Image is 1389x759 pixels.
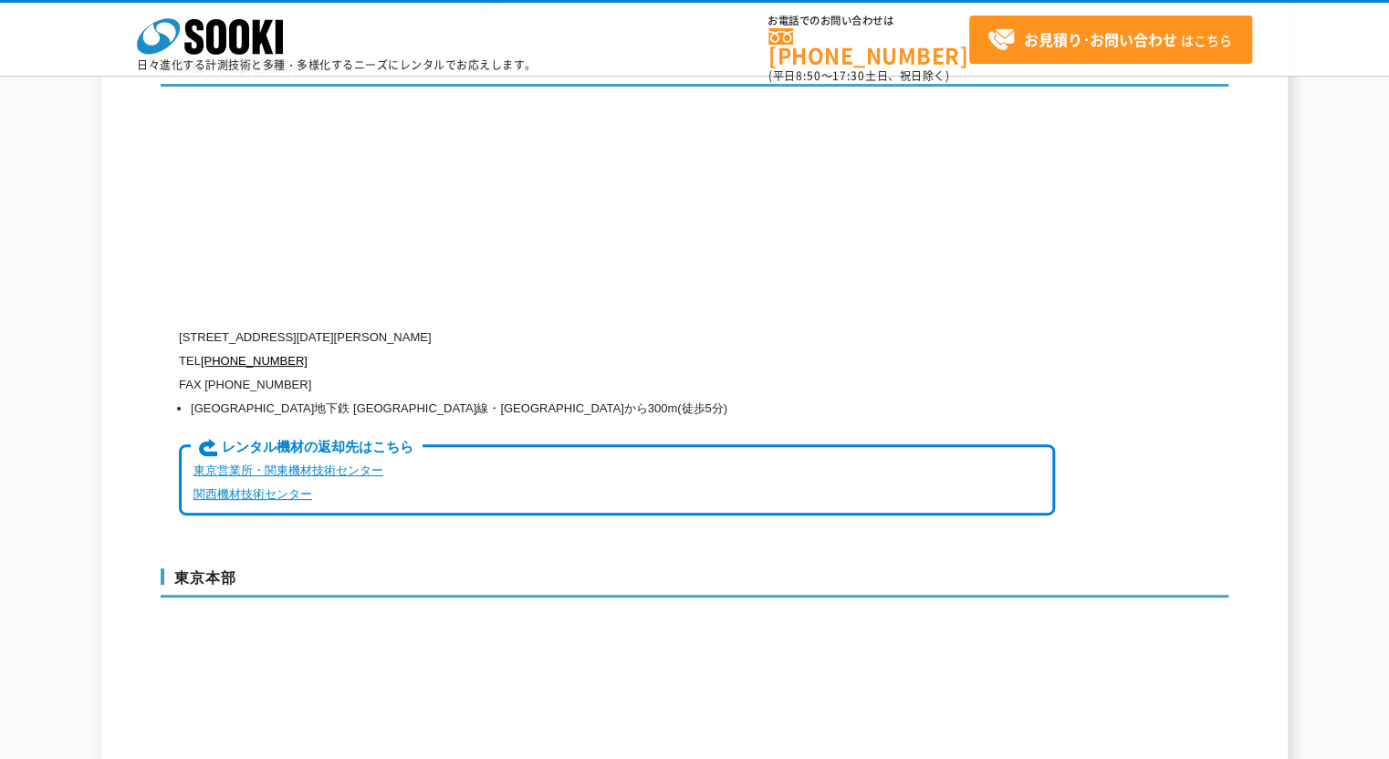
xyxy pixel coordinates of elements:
span: 8:50 [796,68,821,84]
span: はこちら [987,26,1232,54]
a: 東京営業所・関東機材技術センター [193,463,383,477]
a: [PHONE_NUMBER] [768,28,969,66]
span: (平日 ～ 土日、祝日除く) [768,68,949,84]
h3: 東京本部 [161,568,1228,598]
p: TEL [179,349,1055,373]
a: [PHONE_NUMBER] [201,354,308,368]
p: 日々進化する計測技術と多種・多様化するニーズにレンタルでお応えします。 [137,59,537,70]
p: FAX [PHONE_NUMBER] [179,373,1055,397]
strong: お見積り･お問い合わせ [1024,28,1177,50]
span: レンタル機材の返却先はこちら [191,438,422,458]
li: [GEOGRAPHIC_DATA]地下鉄 [GEOGRAPHIC_DATA]線・[GEOGRAPHIC_DATA]から300m(徒歩5分) [191,397,1055,421]
span: 17:30 [832,68,865,84]
a: 関西機材技術センター [193,487,312,501]
a: お見積り･お問い合わせはこちら [969,16,1252,64]
p: [STREET_ADDRESS][DATE][PERSON_NAME] [179,326,1055,349]
span: お電話でのお問い合わせは [768,16,969,26]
